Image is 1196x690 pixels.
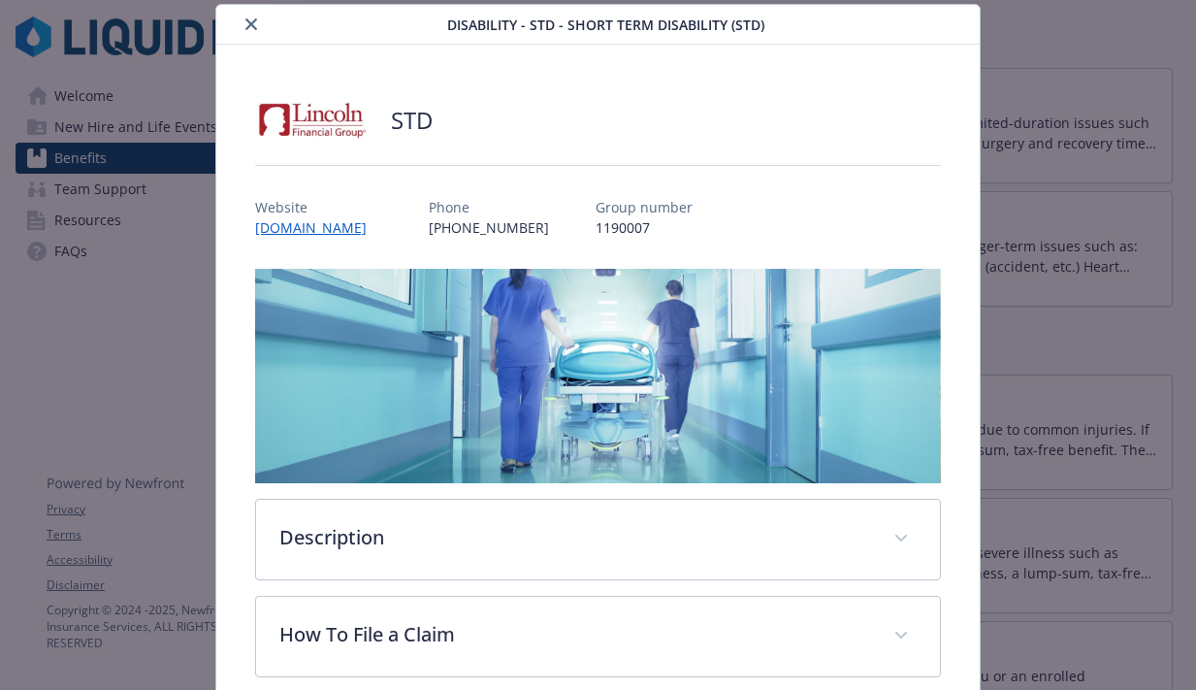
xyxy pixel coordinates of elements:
p: How To File a Claim [279,620,870,649]
div: Description [256,500,940,579]
h2: STD [391,104,433,137]
img: banner [255,269,941,483]
img: Lincoln Financial Group [255,91,372,149]
p: 1190007 [596,217,693,238]
p: Phone [429,197,549,217]
div: How To File a Claim [256,597,940,676]
button: close [240,13,263,36]
a: [DOMAIN_NAME] [255,218,382,237]
span: Disability - STD - Short Term Disability (STD) [447,15,764,35]
p: Group number [596,197,693,217]
p: [PHONE_NUMBER] [429,217,549,238]
p: Website [255,197,382,217]
p: Description [279,523,870,552]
